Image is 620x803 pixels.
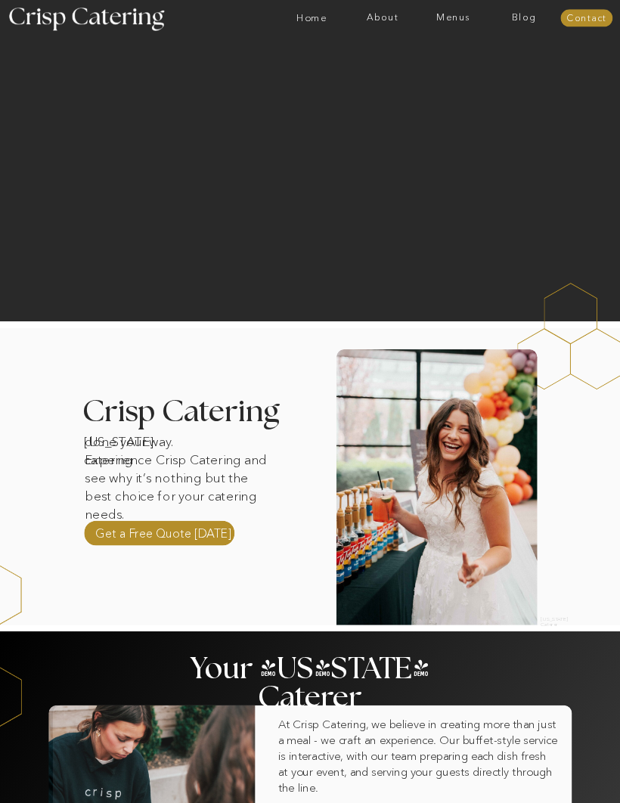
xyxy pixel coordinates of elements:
[188,654,432,674] h2: Your [US_STATE] Caterer
[85,433,273,498] p: done your way. Experience Crisp Catering and see why it’s nothing but the best choice for your ca...
[488,13,560,23] a: Blog
[82,397,305,427] h3: Crisp Catering
[469,727,620,803] iframe: podium webchat widget bubble
[95,525,231,541] a: Get a Free Quote [DATE]
[560,14,612,24] a: Contact
[541,616,572,622] h2: [US_STATE] Caterer
[418,13,489,23] a: Menus
[84,433,191,446] h1: [US_STATE] catering
[277,13,348,23] a: Home
[347,13,418,23] a: About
